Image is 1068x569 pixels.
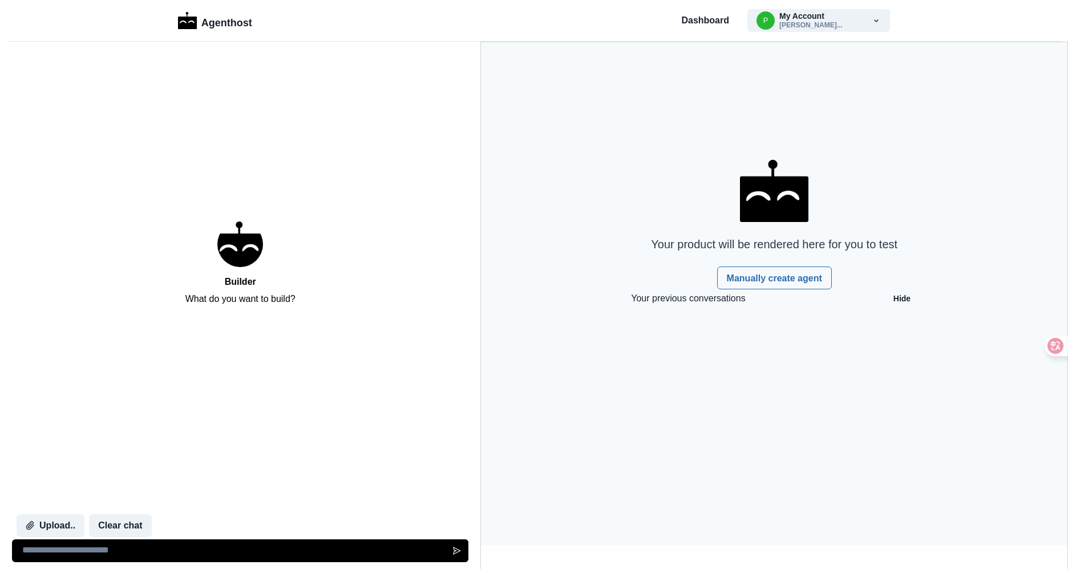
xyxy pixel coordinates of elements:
[89,514,151,537] button: Clear chat
[185,292,296,306] p: What do you want to build?
[17,514,84,537] button: Upload..
[651,236,897,253] p: Your product will be rendered here for you to test
[740,160,808,223] img: AgentHost Logo
[446,539,468,562] button: Send message
[225,276,256,287] h2: Builder
[178,12,197,29] img: Logo
[717,267,832,289] a: Manually create agent
[681,14,729,27] a: Dashboard
[887,289,917,308] button: Hide
[201,11,252,31] p: Agenthost
[631,292,745,305] p: Your previous conversations
[217,221,263,267] img: Builder logo
[178,11,252,31] a: LogoAgenthost
[747,9,890,32] button: pedro.liuliuliu@gmail.comMy Account[PERSON_NAME]...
